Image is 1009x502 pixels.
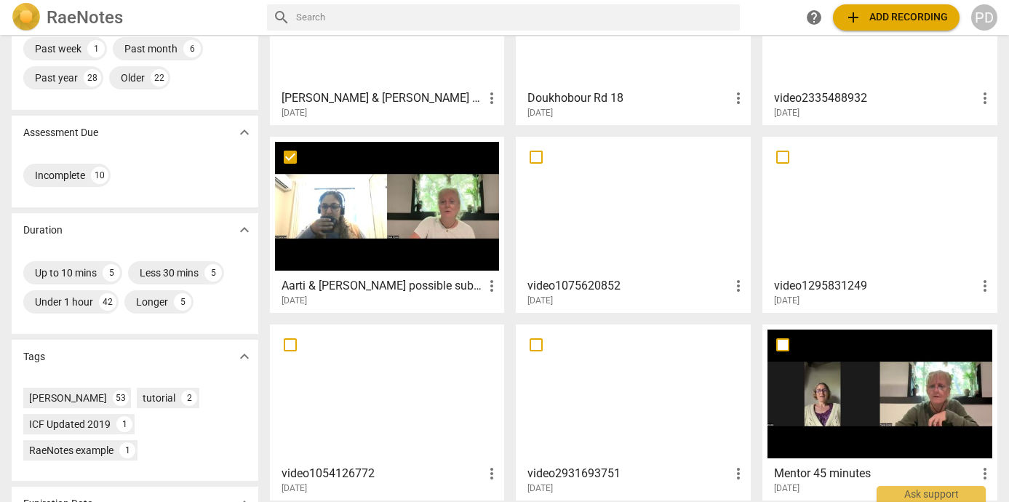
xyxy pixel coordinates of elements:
div: Past year [35,71,78,85]
span: [DATE] [774,107,799,119]
span: [DATE] [527,107,553,119]
div: 10 [91,167,108,184]
p: Tags [23,349,45,364]
h2: RaeNotes [47,7,123,28]
div: Up to 10 mins [35,266,97,280]
h3: Jeremy H. & Paula Dyson possible submission [282,89,484,107]
h3: video1054126772 [282,465,484,482]
div: 1 [87,40,105,57]
button: PD [971,4,997,31]
h3: Doukhobour Rd 18 [527,89,730,107]
a: video1295831249[DATE] [767,142,992,306]
h3: Mentor 45 minutes [774,465,976,482]
div: 2 [181,390,197,406]
span: expand_more [236,221,253,239]
span: [DATE] [774,295,799,307]
span: [DATE] [282,482,307,495]
div: 1 [119,442,135,458]
div: Ask support [877,486,986,502]
button: Show more [234,121,255,143]
div: tutorial [143,391,175,405]
a: Help [801,4,827,31]
span: more_vert [976,277,994,295]
span: more_vert [730,89,747,107]
a: LogoRaeNotes [12,3,255,32]
h3: video1295831249 [774,277,976,295]
a: Aarti & [PERSON_NAME] possible submission[DATE] [275,142,500,306]
span: more_vert [483,465,500,482]
span: [DATE] [282,107,307,119]
span: more_vert [483,89,500,107]
button: Show more [234,346,255,367]
p: Duration [23,223,63,238]
span: expand_more [236,124,253,141]
div: [PERSON_NAME] [29,391,107,405]
div: ICF Updated 2019 [29,417,111,431]
span: expand_more [236,348,253,365]
div: 5 [204,264,222,282]
span: search [273,9,290,26]
span: [DATE] [527,482,553,495]
div: Past month [124,41,178,56]
h3: video2931693751 [527,465,730,482]
div: 22 [151,69,168,87]
div: Incomplete [35,168,85,183]
div: 42 [99,293,116,311]
div: 5 [103,264,120,282]
button: Show more [234,219,255,241]
div: RaeNotes example [29,443,113,458]
h3: Aarti & Paula possible submission [282,277,484,295]
span: more_vert [483,277,500,295]
span: add [845,9,862,26]
div: 28 [84,69,101,87]
input: Search [296,6,734,29]
h3: video1075620852 [527,277,730,295]
div: Older [121,71,145,85]
div: 5 [174,293,191,311]
span: more_vert [730,277,747,295]
span: help [805,9,823,26]
div: Less 30 mins [140,266,199,280]
div: Under 1 hour [35,295,93,309]
div: Longer [136,295,168,309]
a: video1075620852[DATE] [521,142,746,306]
div: 6 [183,40,201,57]
img: Logo [12,3,41,32]
span: more_vert [976,465,994,482]
span: [DATE] [282,295,307,307]
a: video2931693751[DATE] [521,330,746,494]
h3: video2335488932 [774,89,976,107]
span: [DATE] [774,482,799,495]
p: Assessment Due [23,125,98,140]
div: 53 [113,390,129,406]
a: Mentor 45 minutes[DATE] [767,330,992,494]
button: Upload [833,4,960,31]
a: video1054126772[DATE] [275,330,500,494]
div: Past week [35,41,81,56]
span: [DATE] [527,295,553,307]
span: more_vert [730,465,747,482]
span: Add recording [845,9,948,26]
span: more_vert [976,89,994,107]
div: 1 [116,416,132,432]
